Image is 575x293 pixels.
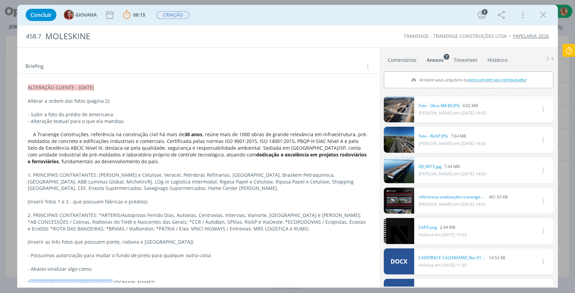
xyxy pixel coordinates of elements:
div: Anexos [427,57,444,64]
div: 14.52 KB [419,255,505,261]
p: 1. PRINCIPAIS CONTRATANTES: [PERSON_NAME] e Celulose, Veracel, Petrobrás Refinarias, [GEOGRAPHIC_... [28,172,369,192]
a: CADERNO E CALENDÁRIO_Rev 01.docx [419,255,486,261]
div: 5 [482,9,487,15]
span: , fundamentais ao desenvolvimento do país. [59,158,159,165]
div: 461.03 KB [419,194,508,200]
a: DOCX [384,248,414,274]
a: TRANENGE - TRANENGE CONSTRUÇÕES LTDA [404,33,507,39]
a: Histórico [487,54,508,64]
span: A Tranenge Construções, referência na construção civil há mais de [33,131,184,138]
strong: dedicação e excelência em projetos rodoviários e ferroviários [28,151,368,165]
img: G [64,10,74,20]
a: Ficha técnica - Sugestão do Marketing 2025.2026.docx [419,285,486,291]
span: [PERSON_NAME] em [DATE] 14:03 [419,171,486,177]
div: 4.02 MB [419,103,486,109]
span: Concluir [30,12,52,18]
sup: 7 [444,54,449,59]
a: Comentários [387,54,417,64]
div: 7.64 MB [419,133,486,139]
a: Foto - RioSP.JPG [419,133,448,139]
span: [PERSON_NAME] em [DATE] 14:03 [419,140,486,146]
button: 5 [476,9,487,20]
span: Tarefas [24,55,41,63]
span: [PERSON_NAME] em [DATE] 14:03 [419,110,486,116]
strong: 30 anos [184,131,202,138]
span: ALTERAÇÃO CLIENTE - [DATE] [28,84,94,91]
p: - Possuimos autorização para mudar o fundo de preto para qualquer outra coisa [28,252,369,259]
span: procure em seu computador [469,77,527,83]
div: 2.44 MB [419,224,467,230]
div: MOLESKINE [43,28,328,45]
a: Foto - Obra KM 80.JPG [419,103,460,109]
button: CRIAÇÃO [156,11,190,19]
a: DJI_0015.jpg [419,164,442,170]
span: Briefing [25,62,44,71]
p: "Para mais informações, acesse o site [DOMAIN_NAME]" [28,279,369,286]
div: 1.31 MB [419,285,504,291]
div: dialog [17,5,558,288]
span: 458.7 [26,33,41,40]
span: , reúne mais de 1000 obras de grande relevância em infraestrutura, pré-moldados de concreto e edi... [28,131,368,158]
button: Concluir [26,9,56,21]
a: referencia sinalizações tranenge.png [419,194,486,200]
span: Heloisa em [DATE] 11:35 [419,262,467,268]
p: Alterar a ordem das fotos (página 2): [28,98,369,104]
a: PAPELARIA 2026 [513,33,549,39]
a: CAPA.png [419,224,437,230]
p: - Abaixo sinalizar algo como: [28,266,369,272]
button: 08:15 [121,9,147,20]
div: 7.44 MB [419,164,486,170]
label: Arraste seus arquivos ou [408,75,529,84]
span: 08:15 [133,11,145,18]
a: Timesheet [453,54,478,64]
p: (inserir as três fotos que possuem ponte, rodovia e [GEOGRAPHIC_DATA]) [28,239,369,245]
span: [PERSON_NAME] em [DATE] 14:01 [419,201,486,207]
span: Heloisa em [DATE] 10:53 [419,231,467,238]
p: (inserir fotos 1 e 2 - que possuem fábricas e prédios) [28,198,369,205]
p: - Alteração textual para o que ela mandou: [28,118,369,125]
p: 2. PRINCIPAIS CONTRATANTES: *ARTERIS/Autopistas Fernão Dias, Autovias, Centrovias, Intervias, Via... [28,212,369,232]
button: GGIOVANA [64,10,97,20]
p: - Subir a foto do prédio de Americana [28,111,369,118]
span: GIOVANA [75,13,97,17]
